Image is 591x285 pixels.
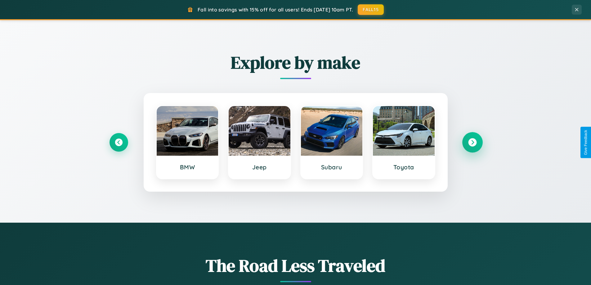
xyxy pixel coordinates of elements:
[379,163,428,171] h3: Toyota
[110,254,482,278] h1: The Road Less Traveled
[584,130,588,155] div: Give Feedback
[235,163,284,171] h3: Jeep
[307,163,356,171] h3: Subaru
[198,7,353,13] span: Fall into savings with 15% off for all users! Ends [DATE] 10am PT.
[110,51,482,74] h2: Explore by make
[358,4,384,15] button: FALL15
[163,163,212,171] h3: BMW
